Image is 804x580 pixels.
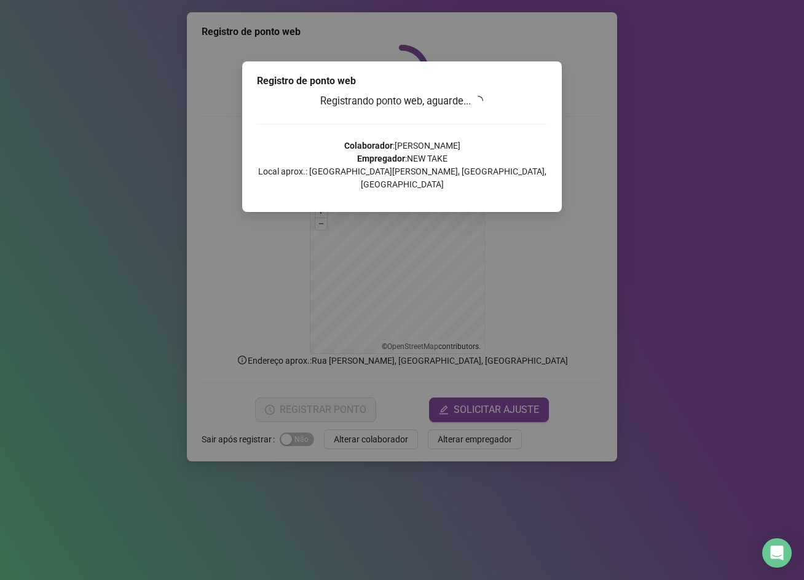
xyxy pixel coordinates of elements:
[762,538,792,568] div: Open Intercom Messenger
[344,141,393,151] strong: Colaborador
[357,154,405,163] strong: Empregador
[257,74,547,88] div: Registro de ponto web
[257,139,547,191] p: : [PERSON_NAME] : NEW TAKE Local aprox.: [GEOGRAPHIC_DATA][PERSON_NAME], [GEOGRAPHIC_DATA], [GEOG...
[473,95,484,106] span: loading
[257,93,547,109] h3: Registrando ponto web, aguarde...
